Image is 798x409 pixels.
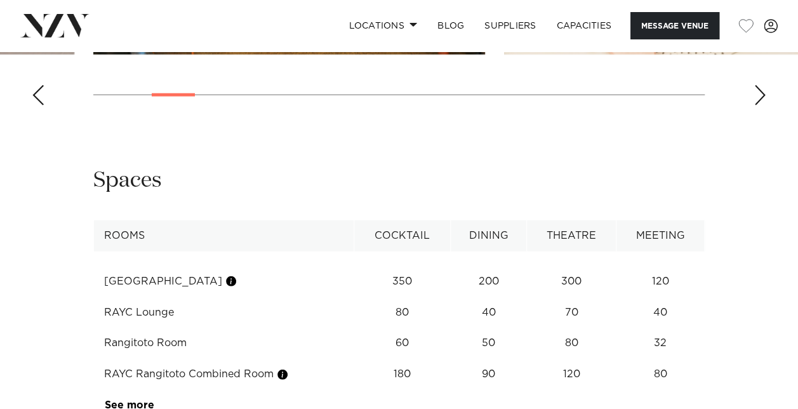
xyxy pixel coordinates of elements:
td: 300 [527,266,616,297]
td: 180 [354,359,451,390]
a: Capacities [547,12,622,39]
td: 90 [451,359,527,390]
th: Cocktail [354,220,451,251]
td: 40 [451,297,527,328]
td: Rangitoto Room [94,328,354,359]
td: 350 [354,266,451,297]
td: 40 [616,297,704,328]
th: Dining [451,220,527,251]
td: 200 [451,266,527,297]
td: 80 [616,359,704,390]
th: Meeting [616,220,704,251]
td: 70 [527,297,616,328]
td: 80 [527,328,616,359]
td: 50 [451,328,527,359]
th: Rooms [94,220,354,251]
td: RAYC Rangitoto Combined Room [94,359,354,390]
td: 120 [616,266,704,297]
img: nzv-logo.png [20,14,90,37]
a: Locations [338,12,427,39]
td: 32 [616,328,704,359]
td: 80 [354,297,451,328]
th: Theatre [527,220,616,251]
a: BLOG [427,12,474,39]
h2: Spaces [93,166,162,195]
td: 120 [527,359,616,390]
button: Message Venue [630,12,719,39]
a: SUPPLIERS [474,12,546,39]
td: [GEOGRAPHIC_DATA] [94,266,354,297]
td: 60 [354,328,451,359]
td: RAYC Lounge [94,297,354,328]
